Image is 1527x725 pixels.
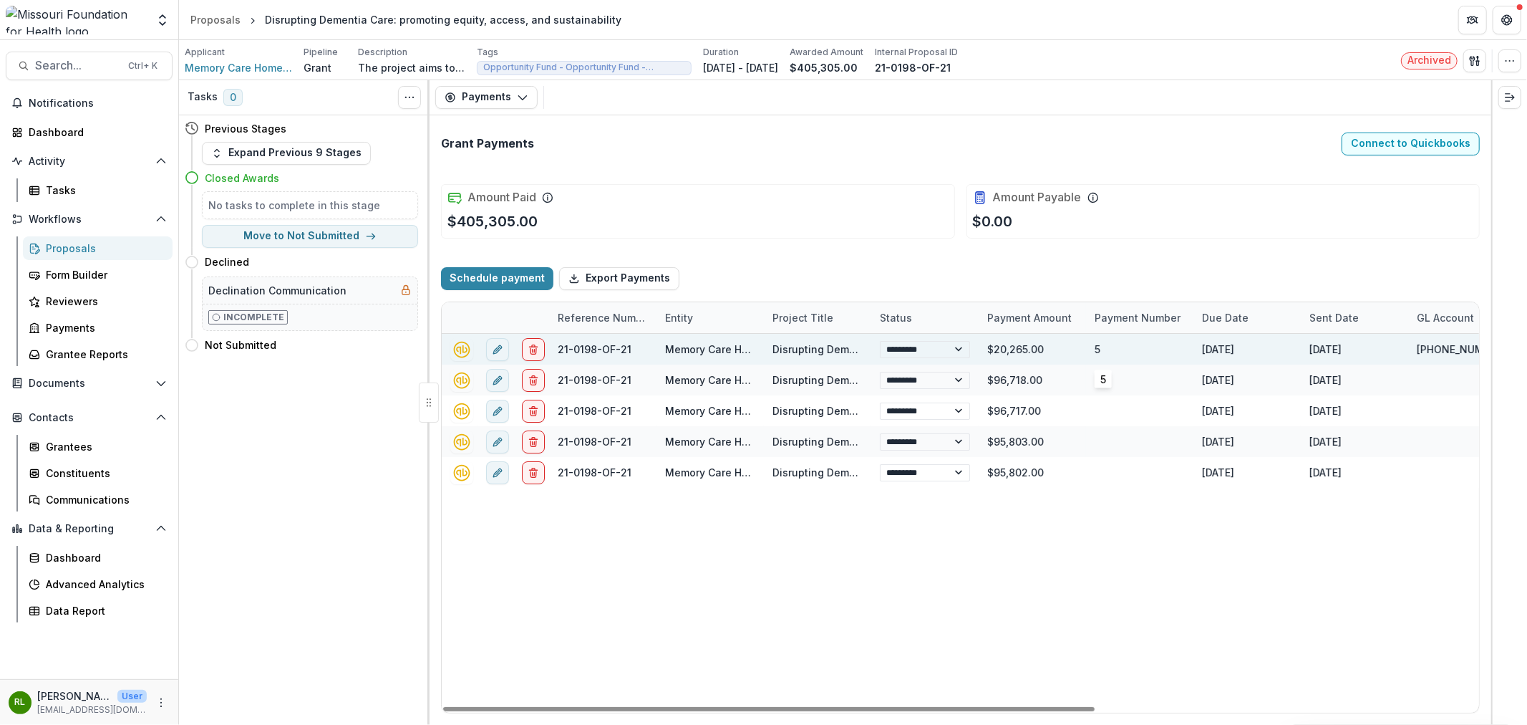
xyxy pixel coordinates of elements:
button: Search... [6,52,173,80]
p: Incomplete [223,311,284,324]
div: Grantee Reports [46,347,161,362]
div: GL Account [1408,310,1483,325]
a: Communications [23,488,173,512]
button: delete [522,368,545,391]
button: Payments [435,86,538,109]
button: Open Activity [6,150,173,173]
div: 5 [1095,342,1100,357]
span: Search... [35,59,120,72]
div: [PHONE_NUMBER] Grants [1417,342,1507,357]
p: Applicant [185,46,225,59]
p: [DATE] - [DATE] [703,60,778,75]
p: $405,305.00 [447,211,538,232]
a: Disrupting Dementia Care: promoting equity, access, and sustainability [772,436,1129,448]
h4: Declined [205,254,249,269]
div: Payment Number [1086,302,1193,333]
div: [DATE] [1301,457,1408,488]
div: $20,265.00 [979,334,1086,365]
div: [DATE] [1301,365,1408,395]
h2: Grant Payments [441,137,534,150]
button: edit [486,368,509,391]
div: [DATE] [1193,426,1301,457]
button: Open Documents [6,372,173,395]
div: [DATE] [1193,457,1301,488]
a: Disrupting Dementia Care: promoting equity, access, and sustainability [772,374,1129,386]
button: quickbooks-connect [450,337,473,360]
a: Form Builder [23,263,173,287]
button: quickbooks-connect [450,399,473,422]
div: Reference Number [549,302,656,333]
p: $0.00 [973,211,1013,232]
div: Rebekah Lerch [15,698,26,707]
a: Memory Care Home Solutions [665,374,813,386]
button: delete [522,399,545,422]
span: Data & Reporting [29,523,150,535]
button: edit [486,430,509,453]
div: Reference Number [549,310,656,325]
h4: Not Submitted [205,337,276,352]
h5: Declination Communication [208,283,346,298]
a: Grantee Reports [23,342,173,366]
a: Data Report [23,599,173,623]
a: Reviewers [23,289,173,313]
span: Contacts [29,412,150,424]
button: quickbooks-connect [450,430,473,453]
a: Tasks [23,178,173,202]
button: Partners [1458,6,1487,34]
button: delete [522,337,545,360]
p: 21-0198-OF-21 [875,60,951,75]
p: [EMAIL_ADDRESS][DOMAIN_NAME] [37,704,147,716]
div: Project Title [764,310,842,325]
div: Reviewers [46,294,161,309]
img: Missouri Foundation for Health logo [6,6,147,34]
span: Opportunity Fund - Opportunity Fund - Grants/Contracts [483,62,685,72]
nav: breadcrumb [185,9,627,30]
p: Tags [477,46,498,59]
p: Awarded Amount [790,46,863,59]
div: Tasks [46,183,161,198]
div: Communications [46,492,161,507]
button: Expand right [1498,86,1521,109]
div: GL Account [1408,302,1516,333]
button: quickbooks-connect [450,368,473,391]
a: Memory Care Home Solutions [665,436,813,448]
div: Disrupting Dementia Care: promoting equity, access, and sustainability [265,12,621,27]
h5: No tasks to complete in this stage [208,198,412,213]
div: Proposals [46,241,161,256]
button: More [152,694,170,711]
div: [DATE] [1301,426,1408,457]
div: Entity [656,302,764,333]
span: Documents [29,378,150,390]
div: Constituents [46,466,161,481]
button: edit [486,337,509,360]
a: Constituents [23,461,173,485]
span: Memory Care Home Solutions [185,60,292,75]
button: Get Help [1493,6,1521,34]
span: Notifications [29,97,167,110]
button: Notifications [6,92,173,115]
div: Advanced Analytics [46,577,161,592]
a: Grantees [23,435,173,458]
button: Open Workflows [6,208,173,231]
div: Due Date [1193,302,1301,333]
button: Export Payments [559,267,679,290]
div: Grantees [46,439,161,454]
span: Archived [1407,54,1451,67]
div: Status [871,302,979,333]
p: Internal Proposal ID [875,46,958,59]
button: Open Data & Reporting [6,517,173,540]
div: Dashboard [29,125,161,140]
div: Proposals [190,12,241,27]
p: Description [358,46,407,59]
button: delete [522,430,545,453]
a: Proposals [23,236,173,260]
div: [DATE] [1301,395,1408,426]
button: edit [486,399,509,422]
div: [DATE] [1193,365,1301,395]
div: [DATE] [1301,334,1408,365]
h4: Previous Stages [205,121,286,136]
div: Payments [46,320,161,335]
button: Move to Not Submitted [202,225,418,248]
div: Payment Amount [979,310,1080,325]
